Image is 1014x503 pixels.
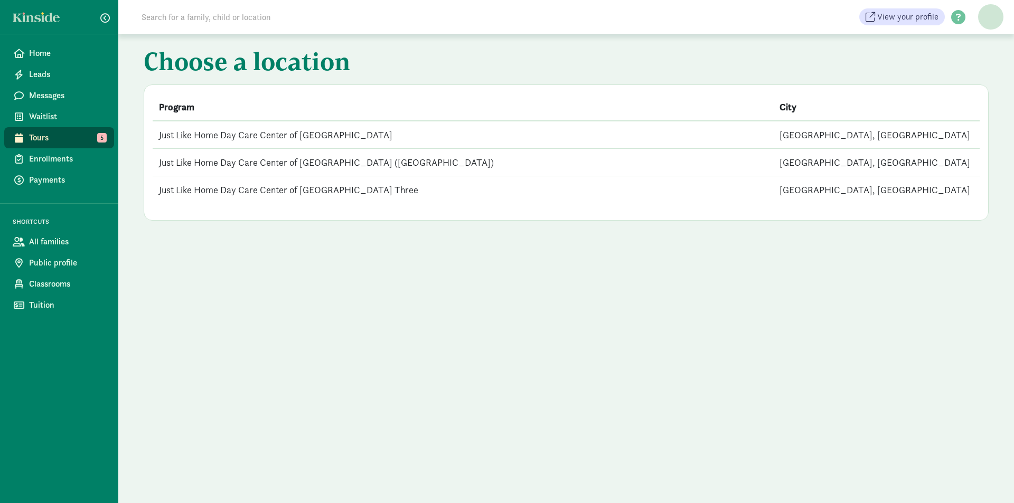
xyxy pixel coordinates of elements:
th: City [773,93,980,121]
td: Just Like Home Day Care Center of [GEOGRAPHIC_DATA] Three [153,176,773,204]
td: Just Like Home Day Care Center of [GEOGRAPHIC_DATA] [153,121,773,149]
span: Messages [29,89,106,102]
a: Classrooms [4,273,114,295]
h1: Choose a location [144,46,809,80]
span: Classrooms [29,278,106,290]
td: Just Like Home Day Care Center of [GEOGRAPHIC_DATA] ([GEOGRAPHIC_DATA]) [153,149,773,176]
span: Home [29,47,106,60]
a: View your profile [859,8,945,25]
span: Tours [29,131,106,144]
a: Public profile [4,252,114,273]
td: [GEOGRAPHIC_DATA], [GEOGRAPHIC_DATA] [773,121,980,149]
td: [GEOGRAPHIC_DATA], [GEOGRAPHIC_DATA] [773,176,980,204]
span: Enrollments [29,153,106,165]
a: Waitlist [4,106,114,127]
span: Tuition [29,299,106,311]
a: Leads [4,64,114,85]
span: 5 [97,133,107,143]
a: Tours 5 [4,127,114,148]
iframe: Chat Widget [961,452,1014,503]
a: Payments [4,169,114,191]
th: Program [153,93,773,121]
span: Waitlist [29,110,106,123]
span: Public profile [29,257,106,269]
span: All families [29,235,106,248]
input: Search for a family, child or location [135,6,431,27]
a: Tuition [4,295,114,316]
a: Home [4,43,114,64]
td: [GEOGRAPHIC_DATA], [GEOGRAPHIC_DATA] [773,149,980,176]
span: Leads [29,68,106,81]
a: Messages [4,85,114,106]
a: All families [4,231,114,252]
a: Enrollments [4,148,114,169]
span: Payments [29,174,106,186]
span: View your profile [877,11,938,23]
